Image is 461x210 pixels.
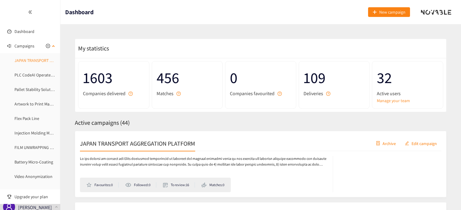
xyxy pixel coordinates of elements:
[373,10,377,15] span: plus
[80,156,327,167] p: Lo ips dolorsi am consect adi Elits doeiusmod temporincid ut laboreet dol magnaal enimadmi venia ...
[278,92,282,96] span: question-circle
[125,182,156,188] li: Followed: 0
[83,90,126,97] span: Companies delivered
[431,181,461,210] iframe: Chat Widget
[379,9,405,15] span: New campaign
[405,141,409,146] span: edit
[75,119,130,127] span: Active campaigns ( 44 )
[163,182,195,188] li: To review: 16
[412,140,437,147] span: Edit campaign
[371,138,400,148] button: containerArchive
[14,191,56,203] span: Upgrade your plan
[14,145,74,150] a: FILM UNWRAPPING AUTOMATION
[230,66,291,90] span: 0
[157,90,173,97] span: Matches
[326,92,330,96] span: question-circle
[14,116,39,121] a: Flex Pack Line
[75,44,109,52] span: My statistics
[14,188,119,194] a: Easy-to-use mobile measuring device for handling systems
[157,66,218,90] span: 456
[129,92,133,96] span: question-circle
[86,182,119,188] li: Favourites: 0
[377,90,401,97] span: Active users
[400,138,441,148] button: editEdit campaign
[28,10,32,14] span: double-left
[176,92,181,96] span: question-circle
[7,195,11,199] span: trophy
[377,66,438,90] span: 32
[14,101,68,107] a: Artwork to Print Management
[46,44,50,48] span: plus-circle
[7,44,11,48] span: sound
[14,40,34,52] span: Campaigns
[383,140,396,147] span: Archive
[304,66,365,90] span: 109
[376,141,380,146] span: container
[14,87,58,92] a: Pallet Stability Solutions
[14,29,34,34] a: Dashboard
[304,90,323,97] span: Deliveries
[83,66,145,90] span: 1603
[202,182,224,188] li: Matches: 0
[14,130,58,136] a: Injection Molding Model
[14,159,53,165] a: Battery Micro-Coating
[377,97,438,104] a: Manage your team
[368,7,410,17] button: plusNew campaign
[14,58,95,63] a: JAPAN TRANSPORT AGGREGATION PLATFORM
[75,131,447,197] a: JAPAN TRANSPORT AGGREGATION PLATFORMcontainerArchiveeditEdit campaignLo ips dolorsi am consect ad...
[230,90,275,97] span: Companies favourited
[14,174,52,179] a: Video Anonymization
[80,139,195,147] h2: JAPAN TRANSPORT AGGREGATION PLATFORM
[14,72,75,78] a: PLC CodeAI Operate Maintenance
